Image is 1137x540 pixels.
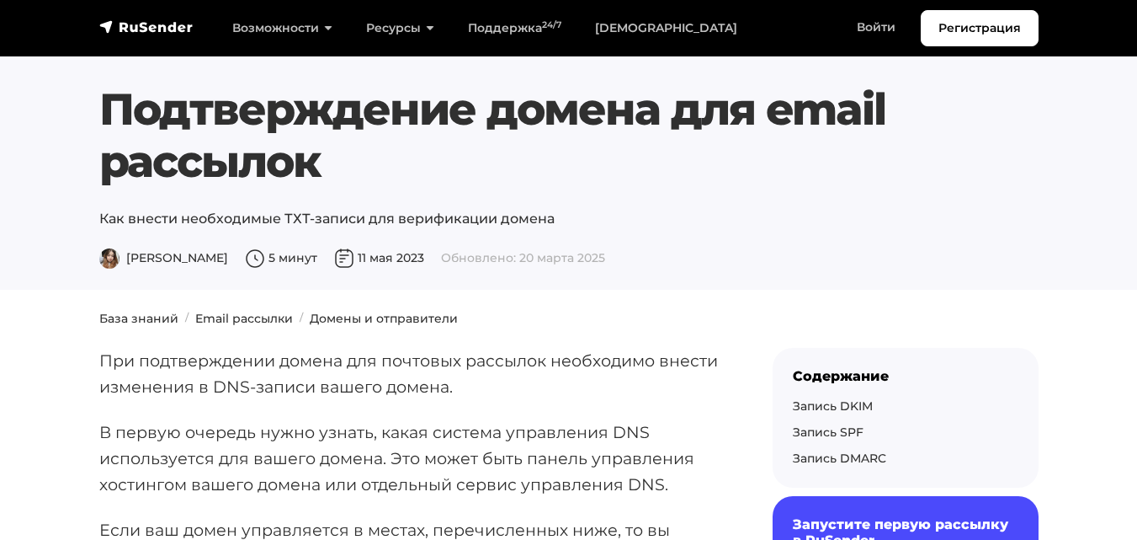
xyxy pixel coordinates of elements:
[99,348,719,399] p: При подтверждении домена для почтовых рассылок необходимо внести изменения в DNS-записи вашего до...
[195,311,293,326] a: Email рассылки
[441,250,605,265] span: Обновлено: 20 марта 2025
[921,10,1039,46] a: Регистрация
[793,451,886,466] a: Запись DMARC
[89,310,1049,328] nav: breadcrumb
[99,420,719,497] p: В первую очередь нужно узнать, какая система управления DNS используется для вашего домена. Это м...
[99,250,228,265] span: [PERSON_NAME]
[99,311,178,326] a: База знаний
[99,83,1039,189] h1: Подтверждение домена для email рассылок
[334,250,424,265] span: 11 мая 2023
[99,19,194,35] img: RuSender
[245,249,265,269] img: Время чтения
[451,11,578,45] a: Поддержка24/7
[578,11,754,45] a: [DEMOGRAPHIC_DATA]
[840,10,912,45] a: Войти
[310,311,458,326] a: Домены и отправители
[542,19,561,30] sup: 24/7
[245,250,317,265] span: 5 минут
[99,209,1039,229] p: Как внести необходимые ТХТ-записи для верификации домена
[793,368,1018,384] div: Содержание
[793,398,873,414] a: Запись DKIM
[349,11,451,45] a: Ресурсы
[334,249,354,269] img: Дата публикации
[793,425,863,440] a: Запись SPF
[215,11,349,45] a: Возможности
